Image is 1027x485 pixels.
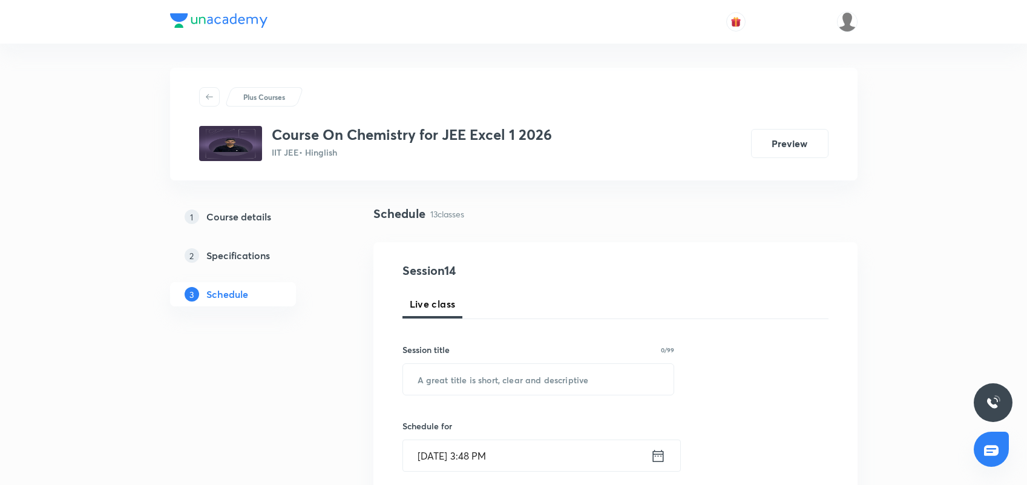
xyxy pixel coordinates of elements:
[206,248,270,263] h5: Specifications
[402,420,675,432] h6: Schedule for
[986,395,1000,410] img: ttu
[206,210,271,224] h5: Course details
[410,297,456,311] span: Live class
[185,248,199,263] p: 2
[730,16,741,27] img: avatar
[726,12,746,31] button: avatar
[837,12,858,32] img: Bhuwan Singh
[402,262,623,280] h4: Session 14
[272,146,552,159] p: IIT JEE • Hinglish
[185,210,199,224] p: 1
[170,205,335,229] a: 1Course details
[170,13,267,31] a: Company Logo
[751,129,828,158] button: Preview
[206,287,248,302] h5: Schedule
[403,364,674,395] input: A great title is short, clear and descriptive
[272,126,552,144] h3: Course On Chemistry for JEE Excel 1 2026
[430,208,464,220] p: 13 classes
[170,243,335,268] a: 2Specifications
[661,347,674,353] p: 0/99
[170,13,267,28] img: Company Logo
[185,287,199,302] p: 3
[373,205,425,223] h4: Schedule
[199,126,262,161] img: 793352dc85a54f6a89899fded03181e5.png
[243,91,285,102] p: Plus Courses
[402,343,450,356] h6: Session title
